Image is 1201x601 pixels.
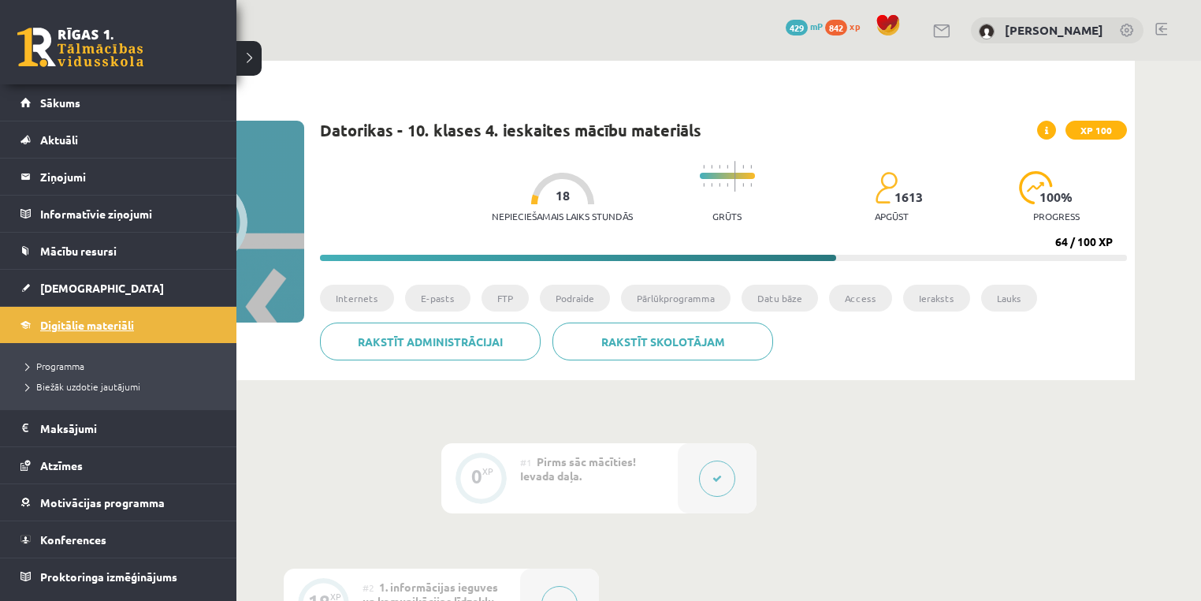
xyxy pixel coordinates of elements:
[20,233,217,269] a: Mācību resursi
[540,285,610,312] li: Podraide
[20,379,221,394] a: Biežāk uzdotie jautājumi
[850,20,860,32] span: xp
[520,456,532,468] span: #1
[20,359,221,373] a: Programma
[750,183,752,187] img: icon-short-line-57e1e144782c952c97e751825c79c345078a6d821885a25fce030b3d8c18986b.svg
[330,592,341,601] div: XP
[903,285,970,312] li: Ieraksts
[810,20,823,32] span: mP
[719,165,720,169] img: icon-short-line-57e1e144782c952c97e751825c79c345078a6d821885a25fce030b3d8c18986b.svg
[40,133,78,147] span: Aktuāli
[703,165,705,169] img: icon-short-line-57e1e144782c952c97e751825c79c345078a6d821885a25fce030b3d8c18986b.svg
[875,211,909,222] p: apgūst
[405,285,470,312] li: E-pasts
[825,20,868,32] a: 842 xp
[894,190,923,204] span: 1613
[40,244,117,258] span: Mācību resursi
[482,285,529,312] li: FTP
[20,484,217,521] a: Motivācijas programma
[712,211,742,222] p: Grūts
[727,165,728,169] img: icon-short-line-57e1e144782c952c97e751825c79c345078a6d821885a25fce030b3d8c18986b.svg
[556,189,570,203] span: 18
[786,20,823,32] a: 429 mP
[734,161,736,192] img: icon-long-line-d9ea69661e0d244f92f715978eff75569469978d946b2353a9bb055b3ed8787d.svg
[829,285,892,312] li: Access
[40,95,80,110] span: Sākums
[20,121,217,158] a: Aktuāli
[40,458,83,472] span: Atzīmes
[20,270,217,306] a: [DEMOGRAPHIC_DATA]
[552,323,773,360] a: Rakstīt skolotājam
[40,532,106,547] span: Konferences
[363,581,374,594] span: #2
[742,285,818,312] li: Datu bāze
[750,165,752,169] img: icon-short-line-57e1e144782c952c97e751825c79c345078a6d821885a25fce030b3d8c18986b.svg
[40,410,217,446] legend: Maksājumi
[482,467,493,476] div: XP
[20,360,84,372] span: Programma
[20,159,217,195] a: Ziņojumi
[979,24,995,39] img: Tomass Ozoliņš
[40,495,165,510] span: Motivācijas programma
[40,159,217,195] legend: Ziņojumi
[1033,211,1080,222] p: progress
[20,558,217,595] a: Proktoringa izmēģinājums
[825,20,847,35] span: 842
[40,318,134,332] span: Digitālie materiāli
[981,285,1037,312] li: Lauks
[320,285,394,312] li: Internets
[719,183,720,187] img: icon-short-line-57e1e144782c952c97e751825c79c345078a6d821885a25fce030b3d8c18986b.svg
[20,307,217,343] a: Digitālie materiāli
[786,20,808,35] span: 429
[20,410,217,446] a: Maksājumi
[1065,121,1127,140] span: XP 100
[703,183,705,187] img: icon-short-line-57e1e144782c952c97e751825c79c345078a6d821885a25fce030b3d8c18986b.svg
[20,447,217,483] a: Atzīmes
[742,183,744,187] img: icon-short-line-57e1e144782c952c97e751825c79c345078a6d821885a25fce030b3d8c18986b.svg
[520,454,636,483] span: Pirms sāc mācīties! Ievada daļa.
[1019,171,1053,204] img: icon-progress-161ccf0a02000e728c5f80fcf4c31c7af3da0e1684b2b1d7c360e028c24a22f1.svg
[492,211,633,222] p: Nepieciešamais laiks stundās
[875,171,898,204] img: students-c634bb4e5e11cddfef0936a35e636f08e4e9abd3cc4e673bd6f9a4125e45ecb1.svg
[1039,190,1073,204] span: 100 %
[40,196,217,232] legend: Informatīvie ziņojumi
[20,380,140,393] span: Biežāk uzdotie jautājumi
[621,285,731,312] li: Pārlūkprogramma
[20,196,217,232] a: Informatīvie ziņojumi
[20,521,217,558] a: Konferences
[40,569,177,584] span: Proktoringa izmēģinājums
[711,183,712,187] img: icon-short-line-57e1e144782c952c97e751825c79c345078a6d821885a25fce030b3d8c18986b.svg
[471,469,482,483] div: 0
[1005,22,1103,38] a: [PERSON_NAME]
[320,323,541,360] a: Rakstīt administrācijai
[320,121,701,140] h1: Datorikas - 10. klases 4. ieskaites mācību materiāls
[742,165,744,169] img: icon-short-line-57e1e144782c952c97e751825c79c345078a6d821885a25fce030b3d8c18986b.svg
[40,281,164,295] span: [DEMOGRAPHIC_DATA]
[17,28,143,67] a: Rīgas 1. Tālmācības vidusskola
[20,84,217,121] a: Sākums
[711,165,712,169] img: icon-short-line-57e1e144782c952c97e751825c79c345078a6d821885a25fce030b3d8c18986b.svg
[727,183,728,187] img: icon-short-line-57e1e144782c952c97e751825c79c345078a6d821885a25fce030b3d8c18986b.svg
